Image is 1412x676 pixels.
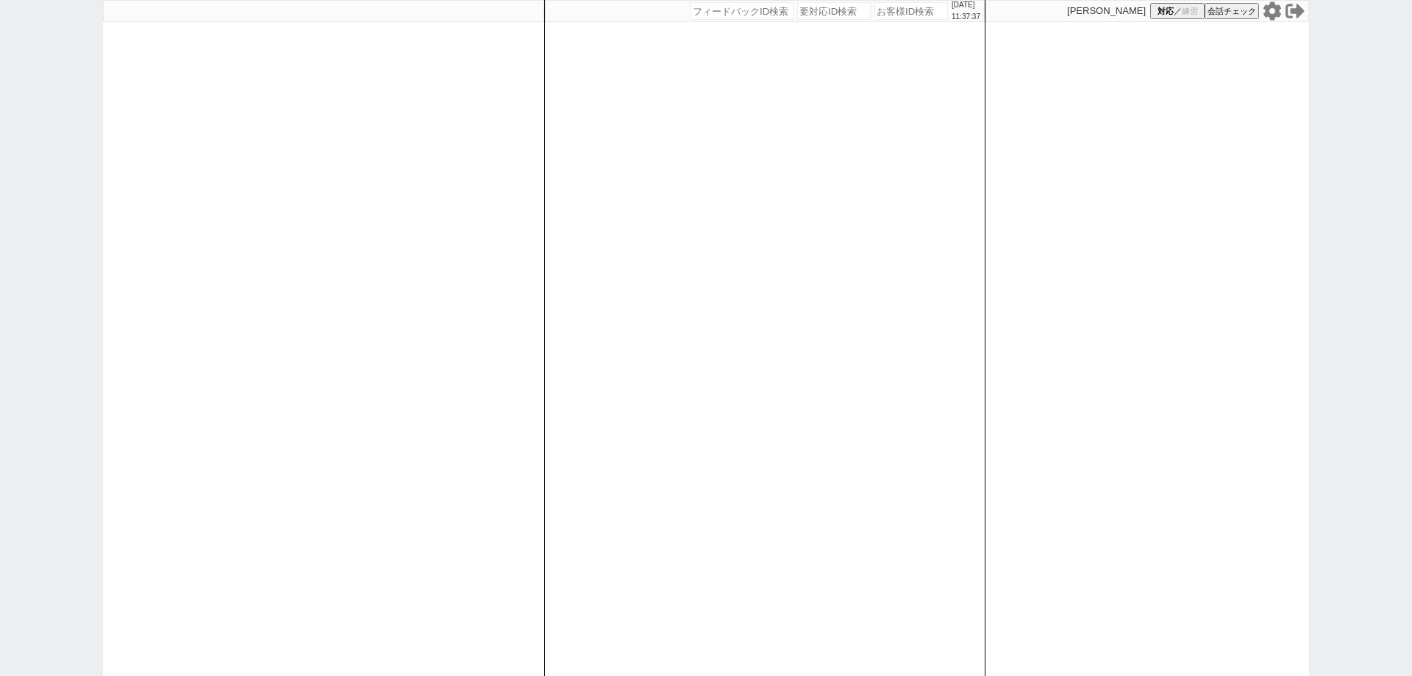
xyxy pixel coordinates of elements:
p: [PERSON_NAME] [1067,5,1146,17]
button: 対応／練習 [1150,3,1205,19]
input: お客様ID検索 [874,2,948,20]
span: 会話チェック [1208,6,1256,17]
input: 要対応ID検索 [797,2,871,20]
span: 対応 [1158,6,1174,17]
p: 11:37:37 [952,11,980,23]
span: 練習 [1182,6,1198,17]
input: フィードバックID検索 [691,2,794,20]
button: 会話チェック [1205,3,1259,19]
